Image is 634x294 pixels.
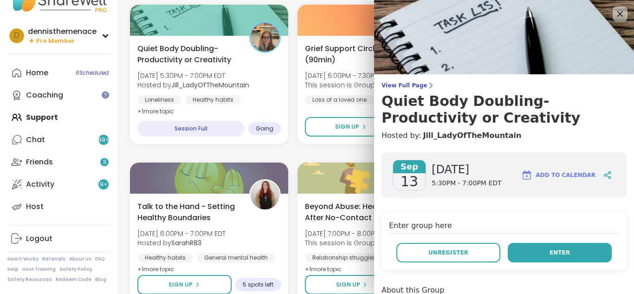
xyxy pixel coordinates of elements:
[256,125,273,132] span: Going
[137,121,245,137] div: Session Full
[550,248,570,257] span: Enter
[56,276,91,283] a: Redeem Code
[137,238,226,248] span: Hosted by
[7,266,19,273] a: Help
[137,43,239,65] span: Quiet Body Doubling- Productivity or Creativity
[251,23,279,52] img: Jill_LadyOfTheMountain
[305,238,402,248] span: This session is Group-hosted
[102,91,109,98] iframe: Spotlight
[305,117,397,137] button: Sign Up
[305,71,402,80] span: [DATE] 6:00PM - 7:30PM EDT
[59,266,92,273] a: Safety Policy
[508,243,612,262] button: Enter
[168,281,193,289] span: Sign Up
[95,276,106,283] a: Blog
[336,281,360,289] span: Sign Up
[428,248,468,257] span: Unregister
[382,93,627,126] h3: Quiet Body Doubling- Productivity or Creativity
[26,90,63,100] div: Coaching
[396,243,500,262] button: Unregister
[26,202,44,212] div: Host
[7,173,111,196] a: Activity9+
[26,157,53,167] div: Friends
[393,160,426,173] span: Sep
[382,130,627,141] h4: Hosted by:
[305,253,383,262] div: Relationship struggles
[7,196,111,218] a: Host
[7,62,111,84] a: Home6Scheduled
[382,82,627,89] span: View Full Page
[251,181,279,209] img: SarahR83
[14,30,19,42] span: d
[7,84,111,106] a: Coaching
[7,129,111,151] a: Chat99+
[305,95,374,105] div: Loss of a loved one
[432,162,502,177] span: [DATE]
[7,151,111,173] a: Friends3
[137,71,249,80] span: [DATE] 5:30PM - 7:00PM EDT
[382,82,627,126] a: View Full PageQuiet Body Doubling- Productivity or Creativity
[305,43,407,65] span: Grief Support Circle (90min)
[26,234,52,244] div: Logout
[103,158,106,166] span: 3
[185,95,241,105] div: Healthy habits
[517,164,600,186] button: Add to Calendar
[26,68,48,78] div: Home
[305,229,402,238] span: [DATE] 7:00PM - 8:00PM EDT
[36,37,75,45] span: Pro Member
[28,26,97,37] div: dennisthemenace
[137,229,226,238] span: [DATE] 6:00PM - 7:00PM EDT
[171,238,201,248] b: SarahR83
[401,173,418,190] span: 13
[137,80,249,90] span: Hosted by
[197,253,275,262] div: General mental health
[22,266,56,273] a: Host Training
[243,281,273,288] span: 5 spots left
[69,256,91,262] a: About Us
[389,220,619,234] h4: Enter group here
[171,80,249,90] b: Jill_LadyOfTheMountain
[7,276,52,283] a: Safety Resources
[7,228,111,250] a: Logout
[432,179,502,188] span: 5:30PM - 7:00PM EDT
[521,170,532,181] img: ShareWell Logomark
[137,253,193,262] div: Healthy habits
[26,179,54,189] div: Activity
[7,256,39,262] a: How It Works
[100,181,108,189] span: 9 +
[305,80,402,90] span: This session is Group-hosted
[26,135,45,145] div: Chat
[95,256,105,262] a: FAQ
[335,123,359,131] span: Sign Up
[423,130,521,141] a: Jill_LadyOfTheMountain
[137,95,181,105] div: Loneliness
[305,201,407,223] span: Beyond Abuse: Healing After No-Contact
[98,136,110,144] span: 99 +
[76,69,109,77] span: 6 Scheduled
[536,171,595,179] span: Add to Calendar
[42,256,65,262] a: Referrals
[137,201,239,223] span: Talk to the Hand - Setting Healthy Boundaries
